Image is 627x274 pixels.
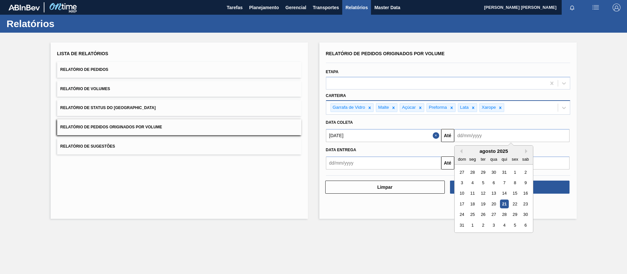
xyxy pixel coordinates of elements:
[500,200,508,208] div: Choose quinta-feira, 21 de agosto de 2025
[489,200,498,208] div: Choose quarta-feira, 20 de agosto de 2025
[57,119,301,135] button: Relatório de Pedidos Originados por Volume
[510,200,519,208] div: Choose sexta-feira, 22 de agosto de 2025
[454,129,570,142] input: dd/mm/yyyy
[450,181,570,194] button: Download
[376,104,390,112] div: Malte
[455,148,533,154] div: agosto 2025
[468,221,477,230] div: Choose segunda-feira, 1 de setembro de 2025
[458,210,466,219] div: Choose domingo, 24 de agosto de 2025
[478,178,487,187] div: Choose terça-feira, 5 de agosto de 2025
[489,155,498,164] div: qua
[468,178,477,187] div: Choose segunda-feira, 4 de agosto de 2025
[562,3,583,12] button: Notificações
[510,210,519,219] div: Choose sexta-feira, 29 de agosto de 2025
[500,178,508,187] div: Choose quinta-feira, 7 de agosto de 2025
[7,20,122,27] h1: Relatórios
[510,189,519,198] div: Choose sexta-feira, 15 de agosto de 2025
[458,168,466,177] div: Choose domingo, 27 de julho de 2025
[500,189,508,198] div: Choose quinta-feira, 14 de agosto de 2025
[510,221,519,230] div: Choose sexta-feira, 5 de setembro de 2025
[400,104,417,112] div: Açúcar
[521,221,530,230] div: Choose sábado, 6 de setembro de 2025
[592,4,600,11] img: userActions
[441,156,454,169] button: Até
[478,210,487,219] div: Choose terça-feira, 26 de agosto de 2025
[478,189,487,198] div: Choose terça-feira, 12 de agosto de 2025
[468,200,477,208] div: Choose segunda-feira, 18 de agosto de 2025
[489,210,498,219] div: Choose quarta-feira, 27 de agosto de 2025
[57,51,108,56] span: Lista de Relatórios
[468,189,477,198] div: Choose segunda-feira, 11 de agosto de 2025
[510,155,519,164] div: sex
[8,5,40,10] img: TNhmsLtSVTkK8tSr43FrP2fwEKptu5GPRR3wAAAABJRU5ErkJggg==
[57,138,301,154] button: Relatório de Sugestões
[433,129,441,142] button: Close
[468,168,477,177] div: Choose segunda-feira, 28 de julho de 2025
[613,4,620,11] img: Logout
[458,200,466,208] div: Choose domingo, 17 de agosto de 2025
[457,167,531,231] div: month 2025-08
[521,200,530,208] div: Choose sábado, 23 de agosto de 2025
[468,210,477,219] div: Choose segunda-feira, 25 de agosto de 2025
[326,156,441,169] input: dd/mm/yyyy
[326,148,356,152] span: Data entrega
[521,168,530,177] div: Choose sábado, 2 de agosto de 2025
[326,93,346,98] label: Carteira
[478,200,487,208] div: Choose terça-feira, 19 de agosto de 2025
[458,155,466,164] div: dom
[60,144,115,149] span: Relatório de Sugestões
[521,210,530,219] div: Choose sábado, 30 de agosto de 2025
[500,155,508,164] div: qui
[57,81,301,97] button: Relatório de Volumes
[500,168,508,177] div: Choose quinta-feira, 31 de julho de 2025
[510,178,519,187] div: Choose sexta-feira, 8 de agosto de 2025
[500,210,508,219] div: Choose quinta-feira, 28 de agosto de 2025
[325,181,445,194] button: Limpar
[525,149,530,153] button: Next Month
[458,178,466,187] div: Choose domingo, 3 de agosto de 2025
[326,120,353,125] span: Data coleta
[326,129,441,142] input: dd/mm/yyyy
[427,104,448,112] div: Preforma
[285,4,306,11] span: Gerencial
[510,168,519,177] div: Choose sexta-feira, 1 de agosto de 2025
[458,221,466,230] div: Choose domingo, 31 de agosto de 2025
[313,4,339,11] span: Transportes
[458,149,462,153] button: Previous Month
[500,221,508,230] div: Choose quinta-feira, 4 de setembro de 2025
[249,4,279,11] span: Planejamento
[60,105,156,110] span: Relatório de Status do [GEOGRAPHIC_DATA]
[478,155,487,164] div: ter
[468,155,477,164] div: seg
[521,189,530,198] div: Choose sábado, 16 de agosto de 2025
[489,221,498,230] div: Choose quarta-feira, 3 de setembro de 2025
[458,189,466,198] div: Choose domingo, 10 de agosto de 2025
[57,62,301,78] button: Relatório de Pedidos
[489,178,498,187] div: Choose quarta-feira, 6 de agosto de 2025
[60,67,108,72] span: Relatório de Pedidos
[489,189,498,198] div: Choose quarta-feira, 13 de agosto de 2025
[478,221,487,230] div: Choose terça-feira, 2 de setembro de 2025
[227,4,243,11] span: Tarefas
[374,4,400,11] span: Master Data
[326,70,339,74] label: Etapa
[489,168,498,177] div: Choose quarta-feira, 30 de julho de 2025
[60,87,110,91] span: Relatório de Volumes
[480,104,497,112] div: Xarope
[478,168,487,177] div: Choose terça-feira, 29 de julho de 2025
[57,100,301,116] button: Relatório de Status do [GEOGRAPHIC_DATA]
[60,125,162,129] span: Relatório de Pedidos Originados por Volume
[331,104,366,112] div: Garrafa de Vidro
[521,178,530,187] div: Choose sábado, 9 de agosto de 2025
[458,104,470,112] div: Lata
[441,129,454,142] button: Até
[521,155,530,164] div: sab
[326,51,445,56] span: Relatório de Pedidos Originados por Volume
[346,4,368,11] span: Relatórios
